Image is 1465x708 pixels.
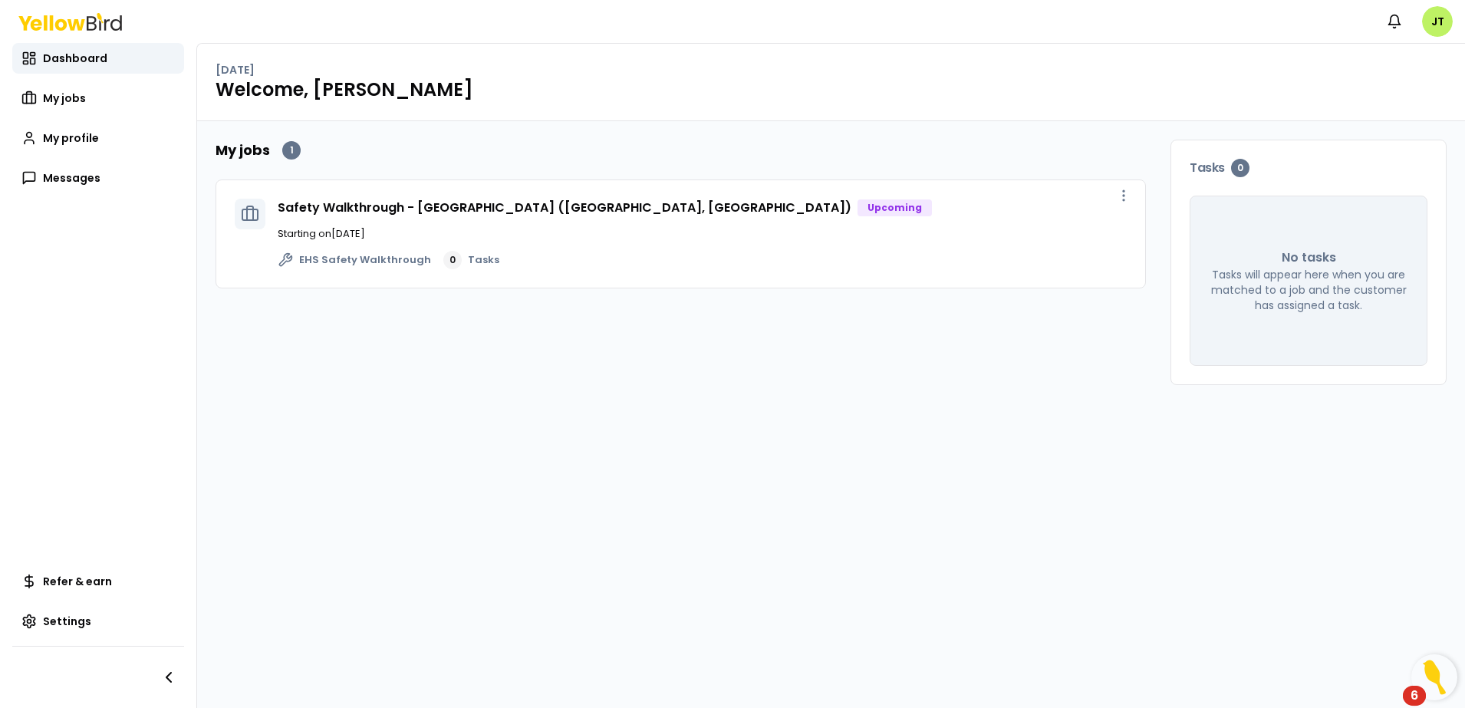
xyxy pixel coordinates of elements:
[216,62,255,77] p: [DATE]
[1231,159,1249,177] div: 0
[12,123,184,153] a: My profile
[12,83,184,114] a: My jobs
[299,252,431,268] span: EHS Safety Walkthrough
[12,163,184,193] a: Messages
[443,251,499,269] a: 0Tasks
[43,130,99,146] span: My profile
[216,140,270,161] h2: My jobs
[12,43,184,74] a: Dashboard
[278,226,1127,242] p: Starting on [DATE]
[282,141,301,160] div: 1
[1411,654,1457,700] button: Open Resource Center, 6 new notifications
[43,170,100,186] span: Messages
[278,199,851,216] a: Safety Walkthrough - [GEOGRAPHIC_DATA] ([GEOGRAPHIC_DATA], [GEOGRAPHIC_DATA])
[1422,6,1453,37] span: JT
[858,199,932,216] div: Upcoming
[43,574,112,589] span: Refer & earn
[443,251,462,269] div: 0
[43,614,91,629] span: Settings
[12,566,184,597] a: Refer & earn
[1282,249,1336,267] p: No tasks
[1190,159,1427,177] h3: Tasks
[43,51,107,66] span: Dashboard
[1209,267,1408,313] p: Tasks will appear here when you are matched to a job and the customer has assigned a task.
[43,91,86,106] span: My jobs
[216,77,1447,102] h1: Welcome, [PERSON_NAME]
[12,606,184,637] a: Settings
